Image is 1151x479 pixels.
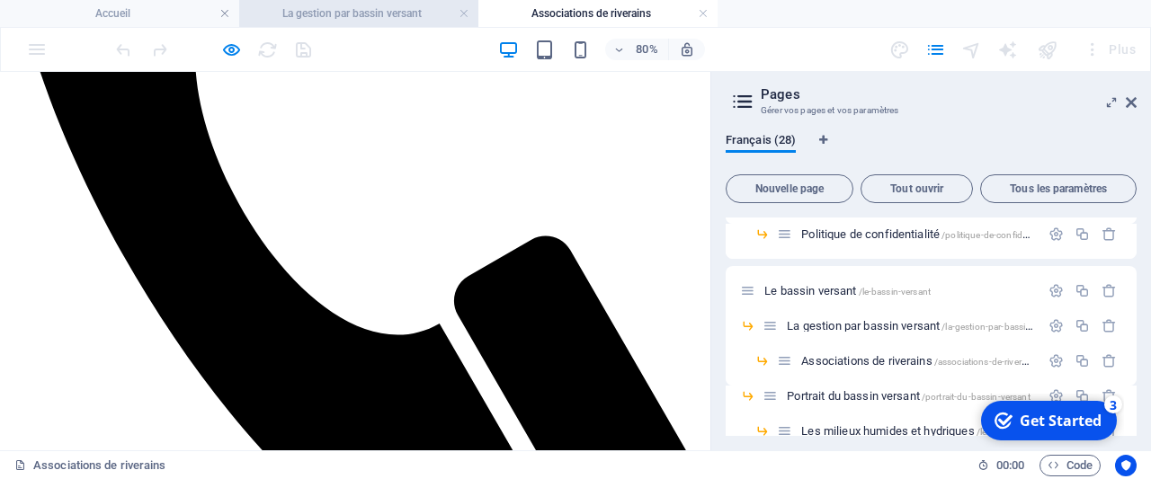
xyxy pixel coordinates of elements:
[1048,388,1064,404] div: Paramètres
[734,183,845,194] span: Nouvelle page
[859,287,932,297] span: /le-bassin-versant
[632,39,661,60] h6: 80%
[761,102,1101,119] h3: Gérer vos pages et vos paramètres
[781,390,1039,402] div: Portrait du bassin versant/portrait-du-bassin-versant
[977,455,1025,476] h6: Durée de la session
[801,227,1053,241] span: Cliquez pour ouvrir la page.
[10,7,146,47] div: Get Started 3 items remaining, 40% complete
[796,425,1039,437] div: Les milieux humides et hydriques/les-milieux-humides-et-hydriques
[133,2,151,20] div: 3
[787,389,1030,403] span: Cliquez pour ouvrir la page.
[14,455,165,476] a: Cliquez pour annuler la sélection. Double-cliquez pour ouvrir Pages.
[801,424,1115,438] span: Cliquez pour ouvrir la page.
[239,4,478,23] h4: La gestion par bassin versant
[996,455,1024,476] span: 00 00
[1075,353,1090,368] div: Dupliquer
[988,183,1129,194] span: Tous les paramètres
[726,133,1137,167] div: Onglets langues
[941,322,1063,332] span: /la-gestion-par-bassin-versant
[759,285,1039,297] div: Le bassin versant/le-bassin-versant
[1048,455,1093,476] span: Code
[1102,388,1117,404] div: Supprimer
[1075,388,1090,404] div: Dupliquer
[922,392,1031,402] span: /portrait-du-bassin-versant
[605,39,669,60] button: 80%
[764,284,931,297] span: Cliquez pour ouvrir la page.
[934,357,1039,367] span: /associations-de-riverains
[478,4,718,23] h4: Associations de riverains
[1102,318,1117,333] div: Supprimer
[1075,226,1090,242] div: Dupliquer
[1048,226,1064,242] div: Paramètres
[1048,318,1064,333] div: Paramètres
[1102,226,1117,242] div: Supprimer
[1048,283,1064,298] div: Paramètres
[796,228,1039,240] div: Politique de confidentialité/politique-de-confidentialite
[1075,283,1090,298] div: Dupliquer
[726,174,853,203] button: Nouvelle page
[1115,455,1137,476] button: Usercentrics
[1102,283,1117,298] div: Supprimer
[925,40,946,60] i: Pages (Ctrl+Alt+S)
[761,86,1137,102] h2: Pages
[941,230,1053,240] span: /politique-de-confidentialite
[1075,318,1090,333] div: Dupliquer
[925,39,947,60] button: pages
[781,320,1039,332] div: La gestion par bassin versant/la-gestion-par-bassin-versant
[796,355,1039,367] div: Associations de riverains/associations-de-riverains
[801,354,1038,368] span: Associations de riverains
[679,41,695,58] i: Lors du redimensionnement, ajuster automatiquement le niveau de zoom en fonction de l'appareil sé...
[726,129,796,155] span: Français (28)
[1039,455,1101,476] button: Code
[861,174,973,203] button: Tout ouvrir
[1102,353,1117,368] div: Supprimer
[49,17,130,37] div: Get Started
[1048,353,1064,368] div: Paramètres
[1009,458,1012,472] span: :
[787,319,1063,333] span: Cliquez pour ouvrir la page.
[869,183,965,194] span: Tout ouvrir
[980,174,1137,203] button: Tous les paramètres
